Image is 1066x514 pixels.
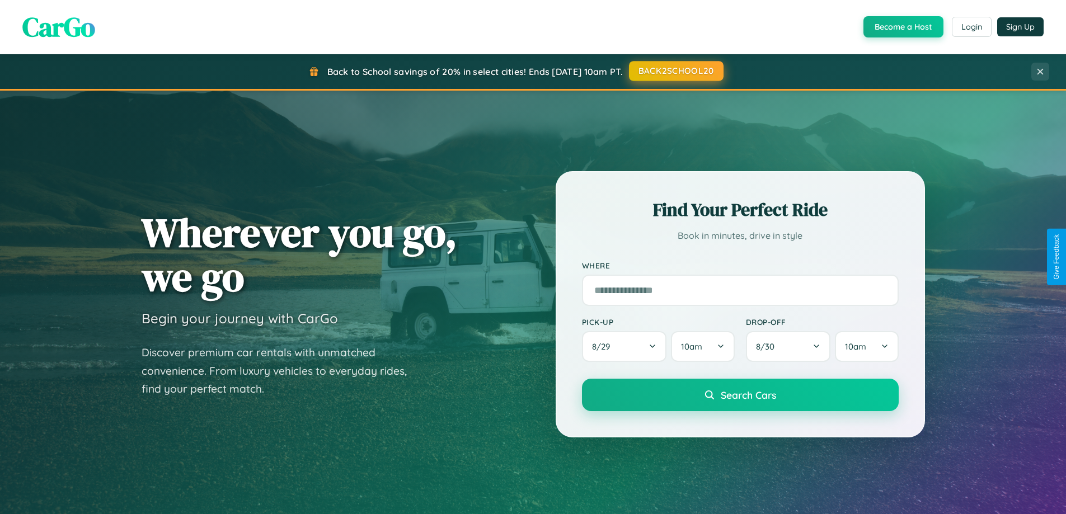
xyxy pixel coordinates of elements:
button: 8/30 [746,331,831,362]
button: 10am [835,331,898,362]
div: Give Feedback [1053,234,1060,280]
span: CarGo [22,8,95,45]
p: Book in minutes, drive in style [582,228,899,244]
span: 8 / 29 [592,341,616,352]
label: Where [582,261,899,270]
button: 10am [671,331,734,362]
label: Drop-off [746,317,899,327]
span: 10am [845,341,866,352]
button: Sign Up [997,17,1044,36]
h2: Find Your Perfect Ride [582,197,899,222]
h1: Wherever you go, we go [142,210,457,299]
button: Login [952,17,992,37]
span: Search Cars [721,389,776,401]
button: Become a Host [863,16,943,37]
h3: Begin your journey with CarGo [142,310,338,327]
button: BACK2SCHOOL20 [629,61,724,81]
span: 8 / 30 [756,341,780,352]
button: Search Cars [582,379,899,411]
p: Discover premium car rentals with unmatched convenience. From luxury vehicles to everyday rides, ... [142,343,421,398]
label: Pick-up [582,317,735,327]
span: Back to School savings of 20% in select cities! Ends [DATE] 10am PT. [327,66,623,77]
button: 8/29 [582,331,667,362]
span: 10am [681,341,702,352]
